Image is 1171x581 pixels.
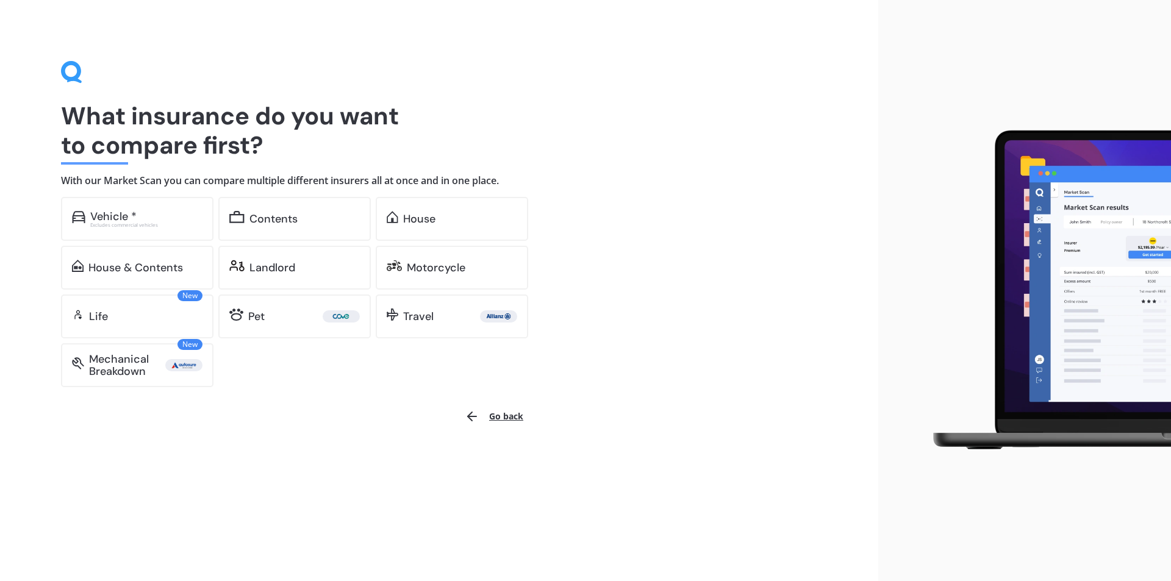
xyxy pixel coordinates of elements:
div: Mechanical Breakdown [89,353,165,377]
img: motorbike.c49f395e5a6966510904.svg [387,260,402,272]
img: Allianz.webp [482,310,515,323]
span: New [177,290,202,301]
img: mbi.6615ef239df2212c2848.svg [72,357,84,369]
img: landlord.470ea2398dcb263567d0.svg [229,260,245,272]
div: Motorcycle [407,262,465,274]
div: House [403,213,435,225]
img: content.01f40a52572271636b6f.svg [229,211,245,223]
div: Landlord [249,262,295,274]
img: travel.bdda8d6aa9c3f12c5fe2.svg [387,308,398,321]
img: pet.71f96884985775575a0d.svg [229,308,243,321]
div: Pet [248,310,265,323]
img: life.f720d6a2d7cdcd3ad642.svg [72,308,84,321]
div: Excludes commercial vehicles [90,223,202,227]
img: home-and-contents.b802091223b8502ef2dd.svg [72,260,84,272]
div: Travel [403,310,434,323]
img: Autosure.webp [168,359,200,371]
button: Go back [457,402,531,431]
h4: With our Market Scan you can compare multiple different insurers all at once and in one place. [61,174,817,187]
span: New [177,339,202,350]
div: House & Contents [88,262,183,274]
img: laptop.webp [915,123,1171,458]
div: Contents [249,213,298,225]
a: Pet [218,294,371,338]
div: Life [89,310,108,323]
img: home.91c183c226a05b4dc763.svg [387,211,398,223]
h1: What insurance do you want to compare first? [61,101,817,160]
div: Vehicle * [90,210,137,223]
img: car.f15378c7a67c060ca3f3.svg [72,211,85,223]
img: Cove.webp [325,310,357,323]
